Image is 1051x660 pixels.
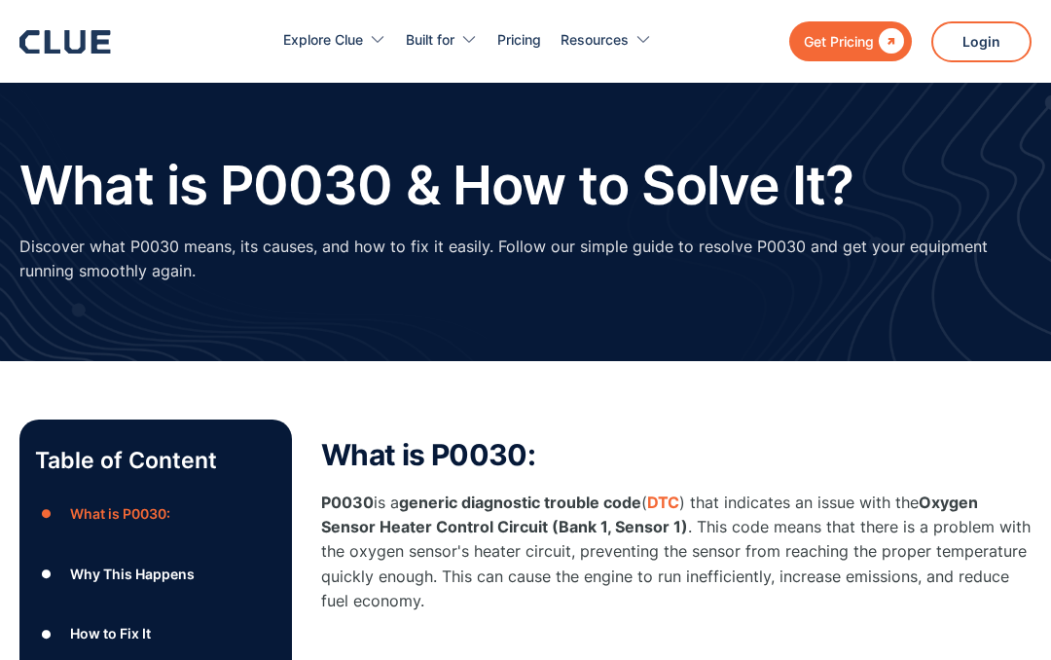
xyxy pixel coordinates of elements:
[406,10,454,71] div: Built for
[789,21,912,61] a: Get Pricing
[35,560,58,589] div: ●
[321,437,535,472] strong: What is P0030:
[321,493,374,512] strong: P0030
[406,10,478,71] div: Built for
[561,10,629,71] div: Resources
[19,235,1032,283] p: Discover what P0030 means, its causes, and how to fix it easily. Follow our simple guide to resol...
[70,621,151,645] div: How to Fix It
[35,499,276,529] a: ●What is P0030:
[874,29,904,54] div: 
[647,493,679,512] a: DTC
[70,501,170,526] div: What is P0030:
[283,10,386,71] div: Explore Clue
[497,10,541,71] a: Pricing
[321,491,1032,613] p: is a ( ) that indicates an issue with the . This code means that there is a problem with the oxyg...
[19,156,853,215] h1: What is P0030 & How to Solve It?
[804,29,874,54] div: Get Pricing
[283,10,363,71] div: Explore Clue
[931,21,1032,62] a: Login
[35,619,58,648] div: ●
[561,10,652,71] div: Resources
[35,560,276,589] a: ●Why This Happens
[35,499,58,529] div: ●
[399,493,641,512] strong: generic diagnostic trouble code
[35,445,276,476] p: Table of Content
[321,633,1032,657] p: ‍
[35,619,276,648] a: ●How to Fix It
[70,562,195,586] div: Why This Happens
